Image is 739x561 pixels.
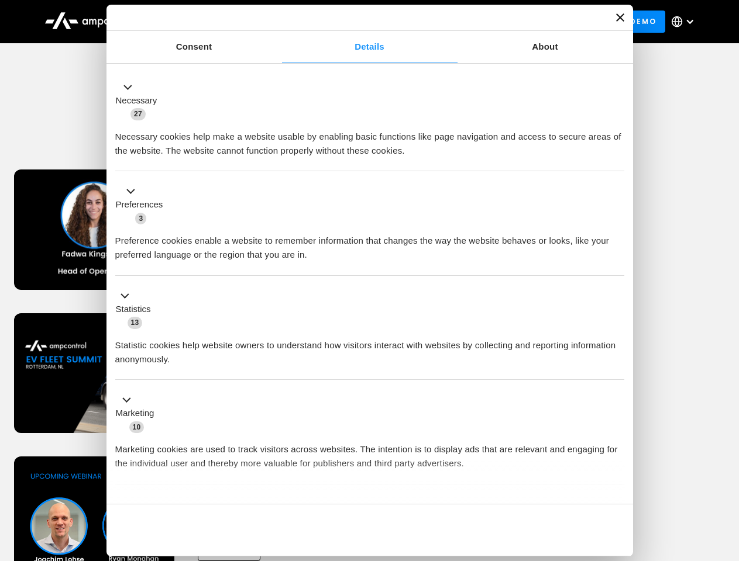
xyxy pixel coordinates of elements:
button: Necessary (27) [115,80,164,121]
button: Close banner [616,13,624,22]
button: Okay [456,513,624,547]
h1: Upcoming Webinars [14,118,726,146]
div: Statistic cookies help website owners to understand how visitors interact with websites by collec... [115,330,624,366]
a: About [458,31,633,63]
a: Details [282,31,458,63]
button: Unclassified (2) [115,497,211,512]
button: Statistics (13) [115,289,158,330]
label: Necessary [116,94,157,108]
span: 2 [193,499,204,511]
label: Statistics [116,303,151,316]
button: Preferences (3) [115,185,170,226]
div: Preference cookies enable a website to remember information that changes the way the website beha... [115,225,624,262]
label: Marketing [116,407,154,420]
span: 27 [130,108,146,120]
label: Preferences [116,198,163,212]
a: Consent [106,31,282,63]
button: Marketing (10) [115,393,161,434]
span: 13 [128,317,143,328]
div: Marketing cookies are used to track visitors across websites. The intention is to display ads tha... [115,434,624,470]
span: 10 [129,421,145,433]
span: 3 [135,213,146,224]
div: Necessary cookies help make a website usable by enabling basic functions like page navigation and... [115,121,624,158]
